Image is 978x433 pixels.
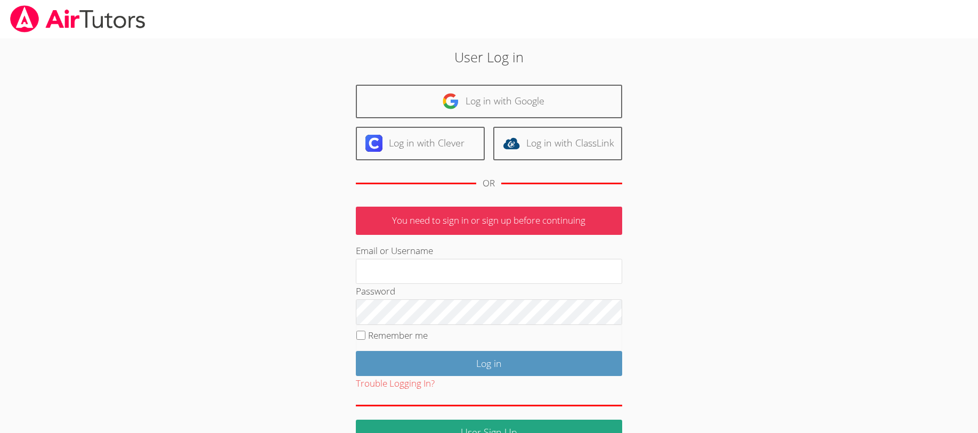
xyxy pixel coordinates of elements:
[503,135,520,152] img: classlink-logo-d6bb404cc1216ec64c9a2012d9dc4662098be43eaf13dc465df04b49fa7ab582.svg
[356,85,622,118] a: Log in with Google
[442,93,459,110] img: google-logo-50288ca7cdecda66e5e0955fdab243c47b7ad437acaf1139b6f446037453330a.svg
[225,47,753,67] h2: User Log in
[493,127,622,160] a: Log in with ClassLink
[356,244,433,257] label: Email or Username
[9,5,146,32] img: airtutors_banner-c4298cdbf04f3fff15de1276eac7730deb9818008684d7c2e4769d2f7ddbe033.png
[483,176,495,191] div: OR
[356,207,622,235] p: You need to sign in or sign up before continuing
[356,351,622,376] input: Log in
[356,376,435,391] button: Trouble Logging In?
[368,329,428,341] label: Remember me
[365,135,382,152] img: clever-logo-6eab21bc6e7a338710f1a6ff85c0baf02591cd810cc4098c63d3a4b26e2feb20.svg
[356,127,485,160] a: Log in with Clever
[356,285,395,297] label: Password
